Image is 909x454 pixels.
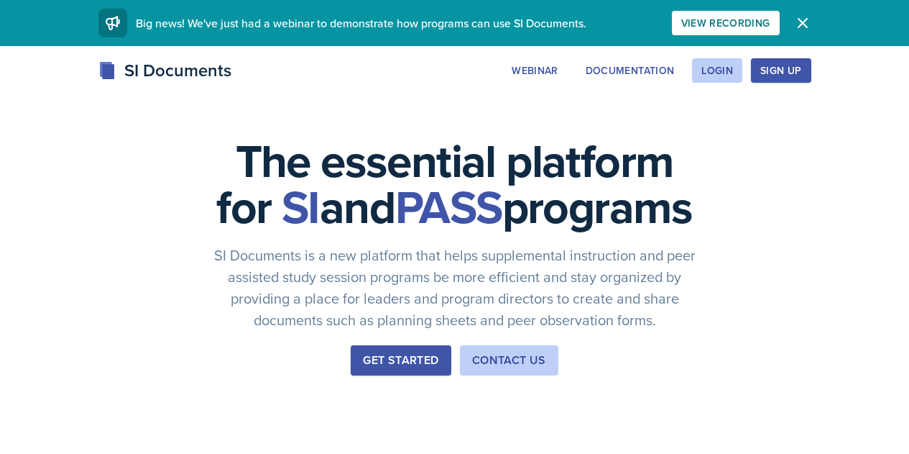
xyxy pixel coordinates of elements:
span: Big news! We've just had a webinar to demonstrate how programs can use SI Documents. [136,15,586,31]
button: View Recording [672,11,780,35]
button: Sign Up [751,58,811,83]
button: Contact Us [460,345,558,376]
button: Webinar [502,58,567,83]
div: SI Documents [98,58,231,83]
div: Get Started [363,352,438,369]
div: Contact Us [472,352,546,369]
div: Sign Up [760,65,801,76]
div: Login [701,65,733,76]
button: Get Started [351,345,451,376]
button: Login [692,58,742,83]
button: Documentation [576,58,684,83]
div: Documentation [586,65,675,76]
div: View Recording [681,17,770,29]
div: Webinar [512,65,558,76]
